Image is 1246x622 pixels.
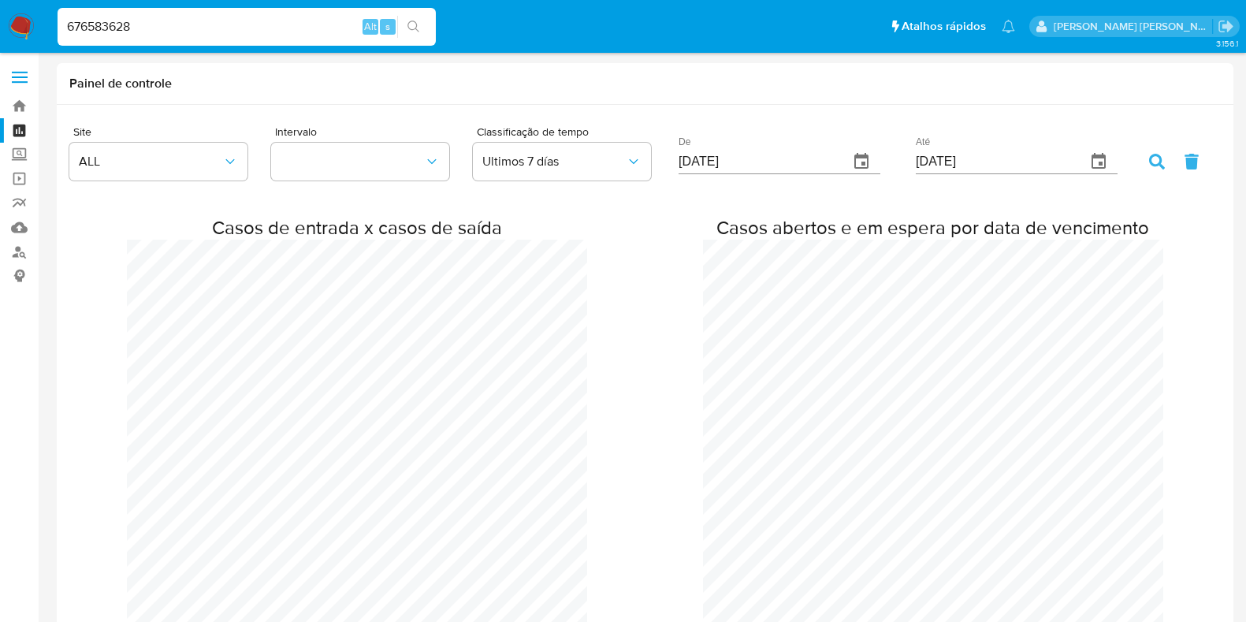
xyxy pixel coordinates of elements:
[275,126,477,137] span: Intervalo
[679,138,691,147] label: De
[364,19,377,34] span: Alt
[477,126,679,137] span: Classificação de tempo
[69,143,247,181] button: ALL
[79,154,222,169] span: ALL
[397,16,430,38] button: search-icon
[385,19,390,34] span: s
[127,216,587,240] h2: Casos de entrada x casos de saída
[703,216,1163,240] h2: Casos abertos e em espera por data de vencimento
[902,18,986,35] span: Atalhos rápidos
[69,76,1221,91] h1: Painel de controle
[473,143,651,181] button: Ultimos 7 días
[916,138,930,147] label: Até
[1218,18,1234,35] a: Sair
[1002,20,1015,33] a: Notificações
[73,126,275,137] span: Site
[58,17,436,37] input: Pesquise usuários ou casos...
[482,154,626,169] span: Ultimos 7 días
[1054,19,1213,34] p: danilo.toledo@mercadolivre.com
